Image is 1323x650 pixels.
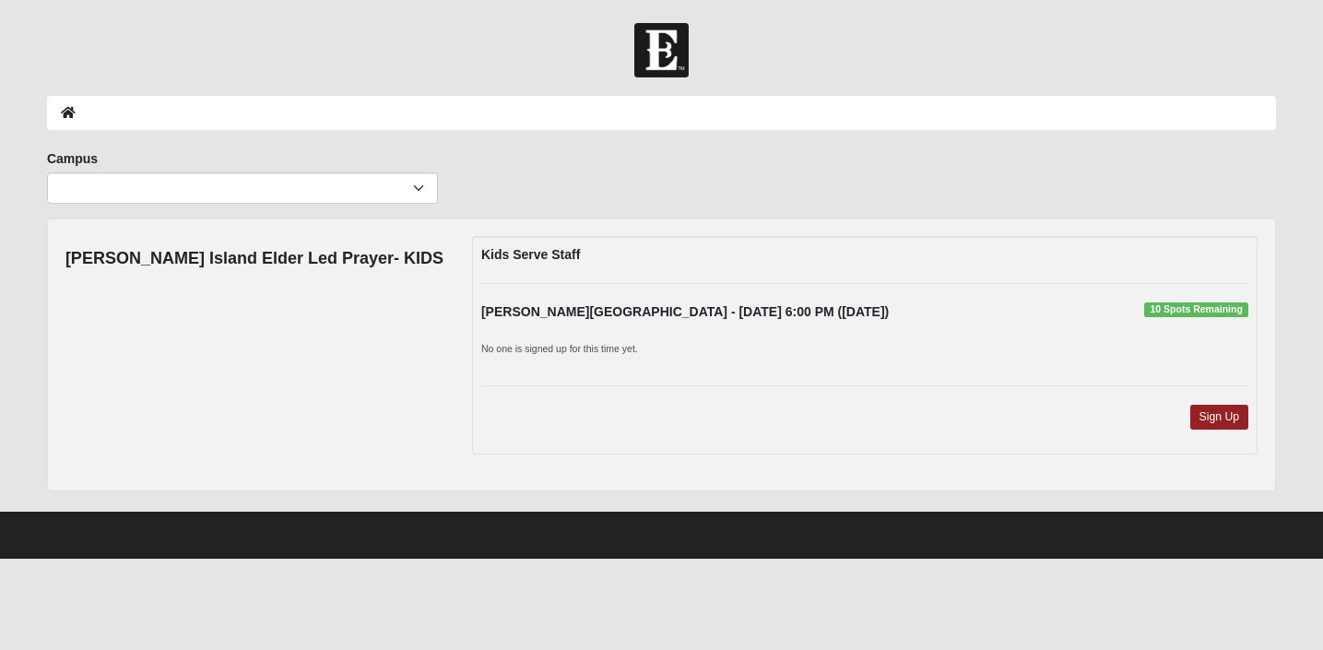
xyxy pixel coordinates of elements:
[481,247,580,262] strong: Kids Serve Staff
[47,149,98,168] label: Campus
[1144,302,1248,317] span: 10 Spots Remaining
[481,343,638,354] small: No one is signed up for this time yet.
[481,304,889,319] strong: [PERSON_NAME][GEOGRAPHIC_DATA] - [DATE] 6:00 PM ([DATE])
[634,23,689,77] img: Church of Eleven22 Logo
[1190,405,1249,430] a: Sign Up
[65,249,443,269] h4: [PERSON_NAME] Island Elder Led Prayer- KIDS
